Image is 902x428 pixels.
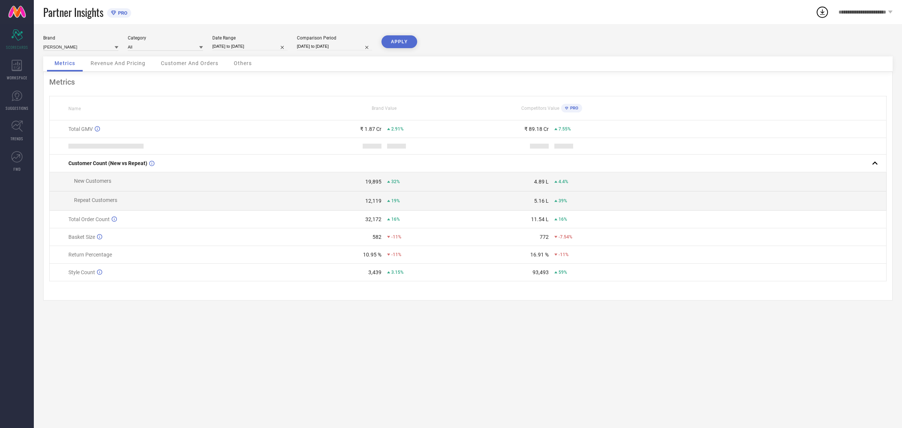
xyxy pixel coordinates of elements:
[43,35,118,41] div: Brand
[212,42,288,50] input: Select date range
[558,270,567,275] span: 59%
[540,234,549,240] div: 772
[365,179,381,185] div: 19,895
[568,106,578,111] span: PRO
[68,234,95,240] span: Basket Size
[391,126,404,132] span: 2.91%
[91,60,145,66] span: Revenue And Pricing
[533,269,549,275] div: 93,493
[391,217,400,222] span: 16%
[365,216,381,222] div: 32,172
[74,178,111,184] span: New Customers
[161,60,218,66] span: Customer And Orders
[6,105,29,111] span: SUGGESTIONS
[297,42,372,50] input: Select comparison period
[68,216,110,222] span: Total Order Count
[381,35,417,48] button: APPLY
[116,10,127,16] span: PRO
[521,106,559,111] span: Competitors Value
[128,35,203,41] div: Category
[54,60,75,66] span: Metrics
[530,252,549,258] div: 16.91 %
[68,269,95,275] span: Style Count
[68,252,112,258] span: Return Percentage
[558,198,567,203] span: 39%
[391,270,404,275] span: 3.15%
[68,160,147,166] span: Customer Count (New vs Repeat)
[391,234,401,240] span: -11%
[372,106,397,111] span: Brand Value
[558,252,569,257] span: -11%
[558,234,572,240] span: -7.54%
[11,136,23,141] span: TRENDS
[531,216,549,222] div: 11.54 L
[360,126,381,132] div: ₹ 1.87 Cr
[558,179,568,184] span: 4.4%
[534,198,549,204] div: 5.16 L
[234,60,252,66] span: Others
[7,75,27,80] span: WORKSPACE
[534,179,549,185] div: 4.89 L
[558,217,567,222] span: 16%
[49,77,887,87] div: Metrics
[391,198,400,203] span: 19%
[372,234,381,240] div: 582
[297,35,372,41] div: Comparison Period
[368,269,381,275] div: 3,439
[816,5,829,19] div: Open download list
[365,198,381,204] div: 12,119
[43,5,103,20] span: Partner Insights
[363,252,381,258] div: 10.95 %
[391,179,400,184] span: 32%
[68,106,81,111] span: Name
[391,252,401,257] span: -11%
[524,126,549,132] div: ₹ 89.18 Cr
[14,166,21,172] span: FWD
[558,126,571,132] span: 7.55%
[74,197,117,203] span: Repeat Customers
[6,44,28,50] span: SCORECARDS
[68,126,93,132] span: Total GMV
[212,35,288,41] div: Date Range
